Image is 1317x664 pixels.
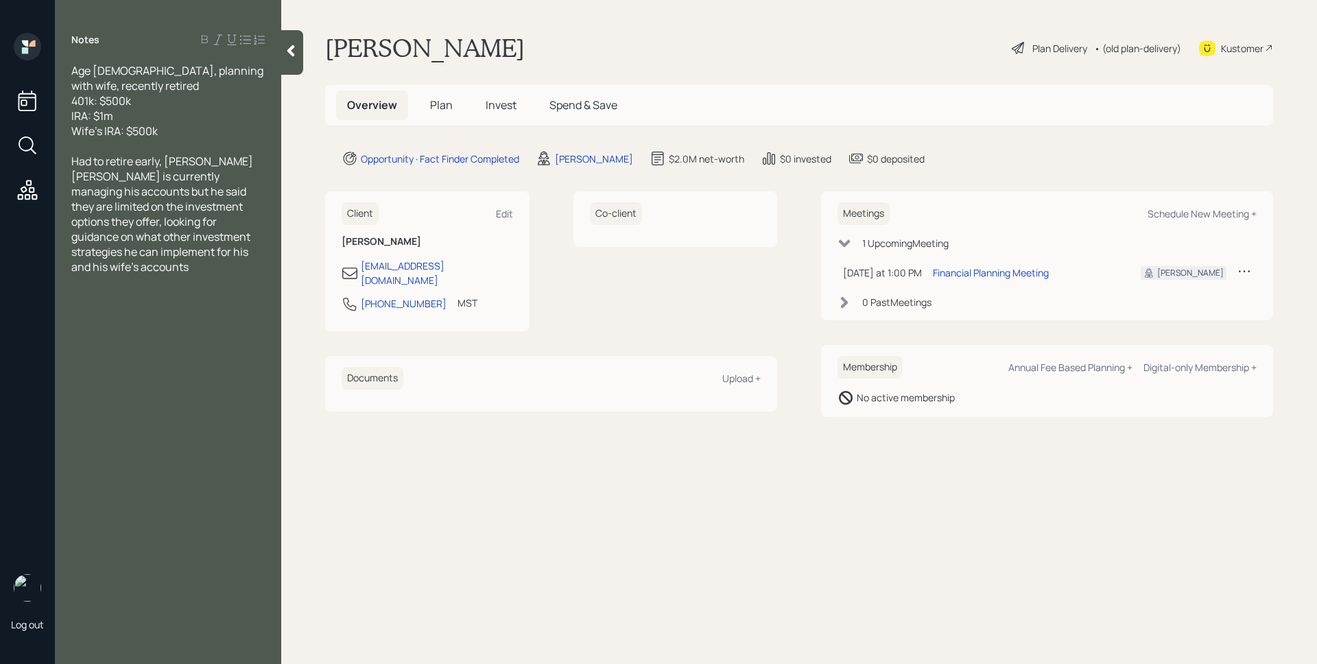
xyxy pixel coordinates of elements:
[590,202,642,225] h6: Co-client
[458,296,477,310] div: MST
[71,154,255,274] span: Had to retire early, [PERSON_NAME] [PERSON_NAME] is currently managing his accounts but he said t...
[549,97,617,112] span: Spend & Save
[71,63,265,139] span: Age [DEMOGRAPHIC_DATA], planning with wife, recently retired 401k: $500k IRA: $1m Wife's IRA: $500k
[342,236,513,248] h6: [PERSON_NAME]
[1094,41,1181,56] div: • (old plan-delivery)
[1221,41,1263,56] div: Kustomer
[325,33,525,63] h1: [PERSON_NAME]
[867,152,925,166] div: $0 deposited
[838,356,903,379] h6: Membership
[1008,361,1132,374] div: Annual Fee Based Planning +
[780,152,831,166] div: $0 invested
[669,152,744,166] div: $2.0M net-worth
[1143,361,1257,374] div: Digital-only Membership +
[862,236,949,250] div: 1 Upcoming Meeting
[496,207,513,220] div: Edit
[361,296,447,311] div: [PHONE_NUMBER]
[1032,41,1087,56] div: Plan Delivery
[361,152,519,166] div: Opportunity · Fact Finder Completed
[1148,207,1257,220] div: Schedule New Meeting +
[71,33,99,47] label: Notes
[838,202,890,225] h6: Meetings
[933,265,1049,280] div: Financial Planning Meeting
[843,265,922,280] div: [DATE] at 1:00 PM
[342,202,379,225] h6: Client
[347,97,397,112] span: Overview
[555,152,633,166] div: [PERSON_NAME]
[14,574,41,602] img: james-distasi-headshot.png
[342,367,403,390] h6: Documents
[430,97,453,112] span: Plan
[486,97,517,112] span: Invest
[11,618,44,631] div: Log out
[361,259,513,287] div: [EMAIL_ADDRESS][DOMAIN_NAME]
[862,295,932,309] div: 0 Past Meeting s
[1157,267,1224,279] div: [PERSON_NAME]
[722,372,761,385] div: Upload +
[857,390,955,405] div: No active membership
